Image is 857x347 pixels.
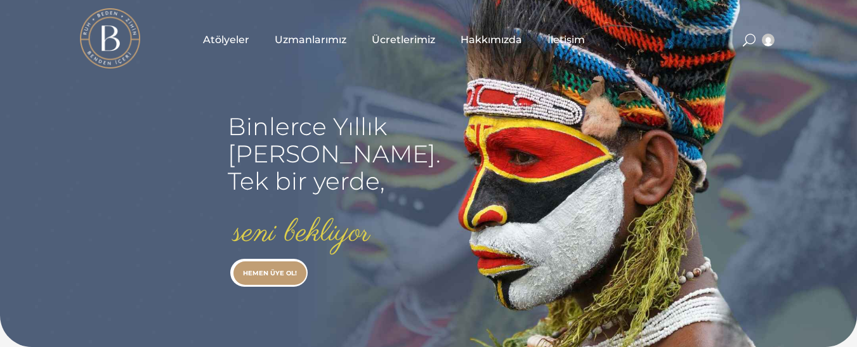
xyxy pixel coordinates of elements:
[262,8,359,71] a: Uzmanlarımız
[359,8,448,71] a: Ücretlerimiz
[535,8,598,71] a: İletişim
[461,32,522,47] span: Hakkımızda
[275,32,346,47] span: Uzmanlarımız
[448,8,535,71] a: Hakkımızda
[233,261,306,285] a: HEMEN ÜYE OL!
[80,8,140,69] img: light logo
[372,32,435,47] span: Ücretlerimiz
[203,32,249,47] span: Atölyeler
[228,113,441,195] rs-layer: Binlerce Yıllık [PERSON_NAME]. Tek bir yerde,
[233,216,370,251] rs-layer: seni bekliyor
[190,8,262,71] a: Atölyeler
[547,32,585,47] span: İletişim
